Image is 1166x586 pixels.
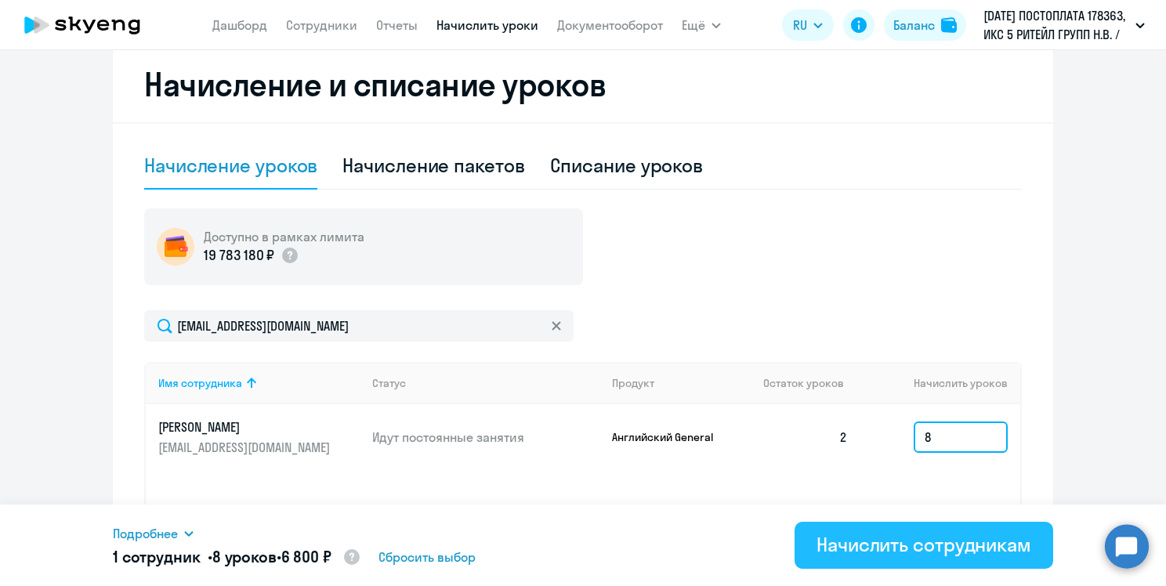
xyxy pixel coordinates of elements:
div: Имя сотрудника [158,376,360,390]
div: Остаток уроков [763,376,860,390]
p: [DATE] ПОСТОПЛАТА 178363, ИКС 5 РИТЕЙЛ ГРУПП Н.В. / X5 RETAIL GROUP N.V. [983,6,1129,44]
p: Английский General [612,430,730,444]
div: Продукт [612,376,654,390]
div: Начисление уроков [144,153,317,178]
button: Балансbalance [884,9,966,41]
p: [PERSON_NAME] [158,418,334,436]
div: Начислить сотрудникам [817,532,1031,557]
a: Дашборд [212,17,267,33]
button: Ещё [682,9,721,41]
a: Отчеты [376,17,418,33]
input: Поиск по имени, email, продукту или статусу [144,310,574,342]
div: Начисление пакетов [342,153,524,178]
div: Статус [372,376,406,390]
div: Списание уроков [550,153,704,178]
a: [PERSON_NAME][EMAIL_ADDRESS][DOMAIN_NAME] [158,418,360,456]
a: Документооборот [557,17,663,33]
button: Начислить сотрудникам [795,522,1053,569]
p: 19 783 180 ₽ [204,245,274,266]
button: RU [782,9,834,41]
a: Сотрудники [286,17,357,33]
p: Идут постоянные занятия [372,429,599,446]
th: Начислить уроков [860,362,1020,404]
div: Имя сотрудника [158,376,242,390]
span: Сбросить выбор [378,548,476,566]
h5: 1 сотрудник • • [113,546,361,570]
td: 2 [751,404,860,470]
span: 6 800 ₽ [281,547,331,566]
div: Баланс [893,16,935,34]
span: Остаток уроков [763,376,844,390]
h2: Начисление и списание уроков [144,66,1022,103]
span: Подробнее [113,524,178,543]
span: Ещё [682,16,705,34]
span: RU [793,16,807,34]
div: Статус [372,376,599,390]
h5: Доступно в рамках лимита [204,228,364,245]
img: balance [941,17,957,33]
div: Продукт [612,376,751,390]
p: [EMAIL_ADDRESS][DOMAIN_NAME] [158,439,334,456]
span: 8 уроков [212,547,277,566]
img: wallet-circle.png [157,228,194,266]
button: [DATE] ПОСТОПЛАТА 178363, ИКС 5 РИТЕЙЛ ГРУПП Н.В. / X5 RETAIL GROUP N.V. [976,6,1153,44]
a: Начислить уроки [436,17,538,33]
